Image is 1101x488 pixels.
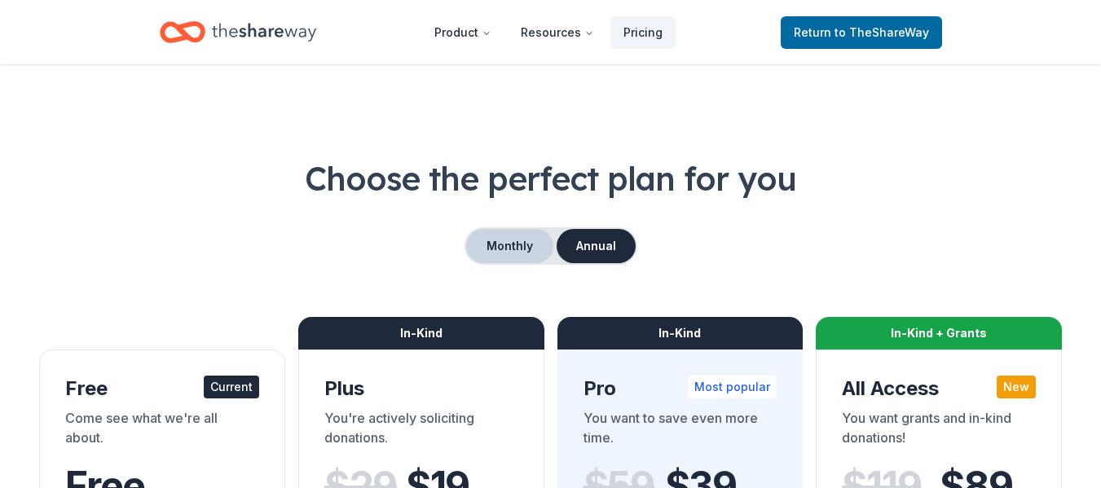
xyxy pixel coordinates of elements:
span: Return [794,23,929,42]
button: Resources [508,16,607,49]
nav: Main [421,13,676,51]
div: You want to save even more time. [584,408,777,454]
button: Monthly [466,229,553,263]
span: to TheShareWay [835,25,929,39]
div: Current [204,376,259,398]
div: In-Kind + Grants [816,317,1062,350]
a: Returnto TheShareWay [781,16,942,49]
h1: Choose the perfect plan for you [39,156,1062,201]
div: In-Kind [298,317,544,350]
a: Pricing [610,16,676,49]
div: All Access [842,376,1036,402]
div: Plus [324,376,518,402]
div: In-Kind [557,317,804,350]
div: Free [65,376,259,402]
button: Product [421,16,504,49]
div: New [997,376,1036,398]
a: Home [160,13,316,51]
div: You want grants and in-kind donations! [842,408,1036,454]
div: Pro [584,376,777,402]
div: Come see what we're all about. [65,408,259,454]
div: Most popular [688,376,777,398]
div: You're actively soliciting donations. [324,408,518,454]
button: Annual [557,229,636,263]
